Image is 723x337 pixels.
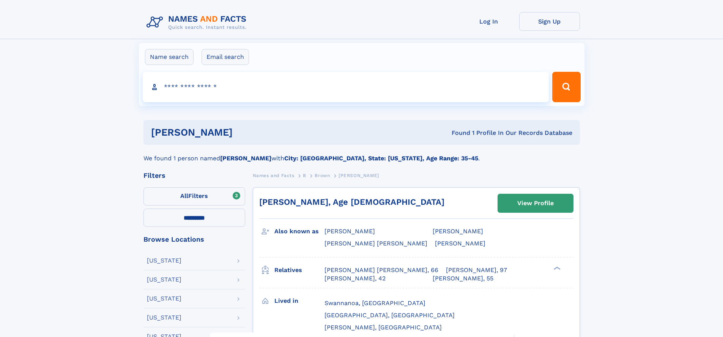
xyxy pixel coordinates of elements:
[519,12,580,31] a: Sign Up
[324,299,425,307] span: Swannanoa, [GEOGRAPHIC_DATA]
[202,49,249,65] label: Email search
[274,294,324,307] h3: Lived in
[324,228,375,235] span: [PERSON_NAME]
[274,225,324,238] h3: Also known as
[147,258,181,264] div: [US_STATE]
[435,240,485,247] span: [PERSON_NAME]
[315,173,330,178] span: Brown
[143,187,245,206] label: Filters
[147,315,181,321] div: [US_STATE]
[552,266,561,271] div: ❯
[339,173,379,178] span: [PERSON_NAME]
[143,236,245,243] div: Browse Locations
[552,72,580,102] button: Search Button
[315,171,330,180] a: Brown
[324,240,427,247] span: [PERSON_NAME] [PERSON_NAME]
[303,171,306,180] a: B
[324,266,438,274] a: [PERSON_NAME] [PERSON_NAME], 66
[143,12,253,33] img: Logo Names and Facts
[517,195,554,212] div: View Profile
[143,72,549,102] input: search input
[458,12,519,31] a: Log In
[433,274,493,283] a: [PERSON_NAME], 55
[303,173,306,178] span: B
[274,264,324,277] h3: Relatives
[433,228,483,235] span: [PERSON_NAME]
[324,324,442,331] span: [PERSON_NAME], [GEOGRAPHIC_DATA]
[151,128,342,137] h1: [PERSON_NAME]
[324,312,455,319] span: [GEOGRAPHIC_DATA], [GEOGRAPHIC_DATA]
[147,296,181,302] div: [US_STATE]
[284,155,478,162] b: City: [GEOGRAPHIC_DATA], State: [US_STATE], Age Range: 35-45
[180,192,188,199] span: All
[342,129,572,137] div: Found 1 Profile In Our Records Database
[143,172,245,179] div: Filters
[498,194,573,212] a: View Profile
[220,155,271,162] b: [PERSON_NAME]
[147,277,181,283] div: [US_STATE]
[143,145,580,163] div: We found 1 person named with .
[446,266,507,274] a: [PERSON_NAME], 97
[259,197,444,207] a: [PERSON_NAME], Age [DEMOGRAPHIC_DATA]
[253,171,295,180] a: Names and Facts
[324,274,386,283] a: [PERSON_NAME], 42
[145,49,194,65] label: Name search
